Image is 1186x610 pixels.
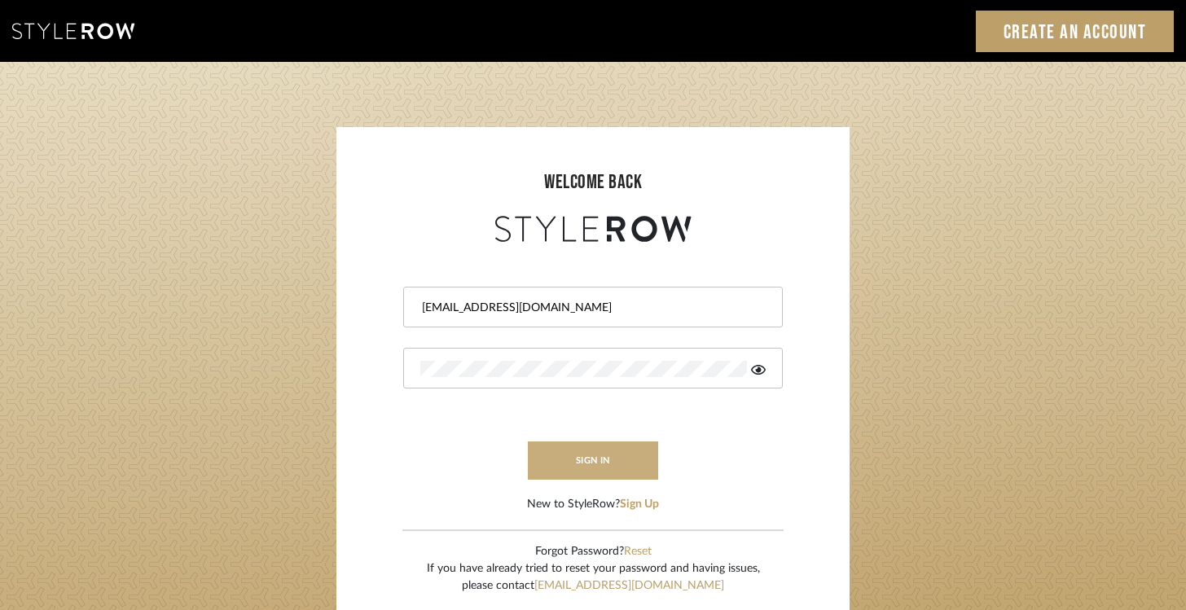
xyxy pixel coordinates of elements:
div: If you have already tried to reset your password and having issues, please contact [427,560,760,595]
a: [EMAIL_ADDRESS][DOMAIN_NAME] [534,580,724,591]
button: sign in [528,441,658,480]
div: Forgot Password? [427,543,760,560]
div: New to StyleRow? [527,496,659,513]
a: Create an Account [976,11,1175,52]
div: welcome back [353,168,833,197]
button: Sign Up [620,496,659,513]
input: Email Address [420,300,762,316]
button: Reset [624,543,652,560]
